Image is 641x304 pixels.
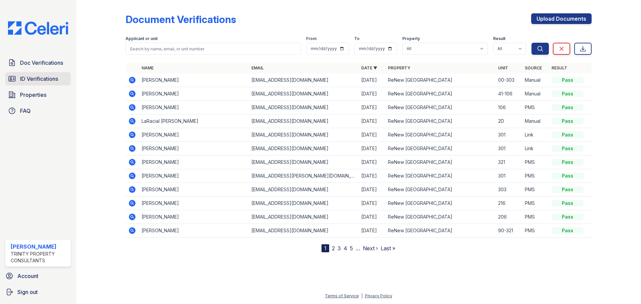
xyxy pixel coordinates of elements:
[359,142,385,156] td: [DATE]
[359,183,385,197] td: [DATE]
[20,59,63,67] span: Doc Verifications
[249,101,359,114] td: [EMAIL_ADDRESS][DOMAIN_NAME]
[344,245,347,252] a: 4
[522,87,549,101] td: Manual
[522,183,549,197] td: PMS
[495,101,522,114] td: 106
[359,128,385,142] td: [DATE]
[522,114,549,128] td: Manual
[495,156,522,169] td: 321
[20,75,58,83] span: ID Verifications
[17,272,38,280] span: Account
[20,91,46,99] span: Properties
[359,87,385,101] td: [DATE]
[402,36,420,41] label: Property
[356,244,360,252] span: …
[552,173,584,179] div: Pass
[361,65,377,70] a: Date ▼
[354,36,360,41] label: To
[5,88,71,101] a: Properties
[552,214,584,220] div: Pass
[385,210,495,224] td: ReNew [GEOGRAPHIC_DATA]
[359,156,385,169] td: [DATE]
[385,128,495,142] td: ReNew [GEOGRAPHIC_DATA]
[495,169,522,183] td: 301
[552,227,584,234] div: Pass
[126,13,236,25] div: Document Verifications
[495,128,522,142] td: 301
[350,245,353,252] a: 5
[11,243,68,251] div: [PERSON_NAME]
[249,224,359,238] td: [EMAIL_ADDRESS][DOMAIN_NAME]
[363,245,378,252] a: Next ›
[325,293,359,298] a: Terms of Service
[495,87,522,101] td: 41-106
[525,65,542,70] a: Source
[385,197,495,210] td: ReNew [GEOGRAPHIC_DATA]
[385,183,495,197] td: ReNew [GEOGRAPHIC_DATA]
[495,224,522,238] td: 90-321
[552,118,584,124] div: Pass
[522,224,549,238] td: PMS
[3,21,73,35] img: CE_Logo_Blue-a8612792a0a2168367f1c8372b55b34899dd931a85d93a1a3d3e32e68fde9ad4.png
[552,159,584,166] div: Pass
[249,142,359,156] td: [EMAIL_ADDRESS][DOMAIN_NAME]
[552,145,584,152] div: Pass
[522,210,549,224] td: PMS
[552,131,584,138] div: Pass
[359,114,385,128] td: [DATE]
[522,128,549,142] td: Link
[522,101,549,114] td: PMS
[359,169,385,183] td: [DATE]
[249,128,359,142] td: [EMAIL_ADDRESS][DOMAIN_NAME]
[139,73,249,87] td: [PERSON_NAME]
[388,65,410,70] a: Property
[385,224,495,238] td: ReNew [GEOGRAPHIC_DATA]
[5,72,71,85] a: ID Verifications
[249,114,359,128] td: [EMAIL_ADDRESS][DOMAIN_NAME]
[139,142,249,156] td: [PERSON_NAME]
[249,169,359,183] td: [EMAIL_ADDRESS][PERSON_NAME][DOMAIN_NAME]
[361,293,363,298] div: |
[359,210,385,224] td: [DATE]
[522,73,549,87] td: Manual
[251,65,264,70] a: Email
[139,128,249,142] td: [PERSON_NAME]
[139,224,249,238] td: [PERSON_NAME]
[249,87,359,101] td: [EMAIL_ADDRESS][DOMAIN_NAME]
[249,156,359,169] td: [EMAIL_ADDRESS][DOMAIN_NAME]
[522,156,549,169] td: PMS
[498,65,508,70] a: Unit
[493,36,505,41] label: Result
[385,114,495,128] td: ReNew [GEOGRAPHIC_DATA]
[385,156,495,169] td: ReNew [GEOGRAPHIC_DATA]
[385,87,495,101] td: ReNew [GEOGRAPHIC_DATA]
[552,200,584,207] div: Pass
[522,169,549,183] td: PMS
[139,156,249,169] td: [PERSON_NAME]
[385,142,495,156] td: ReNew [GEOGRAPHIC_DATA]
[126,43,301,55] input: Search by name, email, or unit number
[322,244,329,252] div: 1
[139,197,249,210] td: [PERSON_NAME]
[139,169,249,183] td: [PERSON_NAME]
[3,285,73,299] a: Sign out
[249,210,359,224] td: [EMAIL_ADDRESS][DOMAIN_NAME]
[359,197,385,210] td: [DATE]
[522,197,549,210] td: PMS
[552,90,584,97] div: Pass
[359,101,385,114] td: [DATE]
[17,288,38,296] span: Sign out
[3,269,73,283] a: Account
[249,183,359,197] td: [EMAIL_ADDRESS][DOMAIN_NAME]
[359,224,385,238] td: [DATE]
[495,210,522,224] td: 206
[552,77,584,83] div: Pass
[139,87,249,101] td: [PERSON_NAME]
[126,36,158,41] label: Applicant or unit
[385,73,495,87] td: ReNew [GEOGRAPHIC_DATA]
[139,210,249,224] td: [PERSON_NAME]
[142,65,154,70] a: Name
[385,169,495,183] td: ReNew [GEOGRAPHIC_DATA]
